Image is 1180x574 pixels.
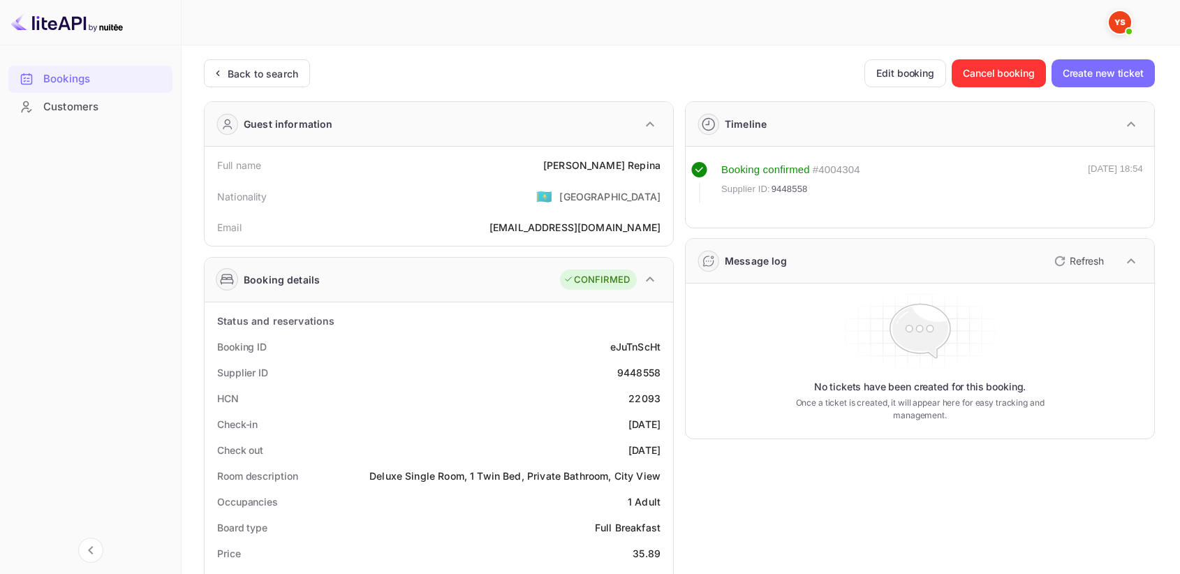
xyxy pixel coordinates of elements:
[794,397,1045,422] p: Once a ticket is created, it will appear here for easy tracking and management.
[772,182,808,196] span: 9448558
[43,71,165,87] div: Bookings
[217,314,334,328] div: Status and reservations
[628,391,661,406] div: 22093
[244,117,333,131] div: Guest information
[952,59,1046,87] button: Cancel booking
[228,66,298,81] div: Back to search
[217,417,258,432] div: Check-in
[543,158,661,172] div: [PERSON_NAME] Repina
[11,11,123,34] img: LiteAPI logo
[217,365,268,380] div: Supplier ID
[1046,250,1109,272] button: Refresh
[725,253,788,268] div: Message log
[725,117,767,131] div: Timeline
[633,546,661,561] div: 35.89
[8,94,172,119] a: Customers
[369,469,661,483] div: Deluxe Single Room, 1 Twin Bed, Private Bathroom, City View
[864,59,946,87] button: Edit booking
[628,443,661,457] div: [DATE]
[595,520,661,535] div: Full Breakfast
[217,189,267,204] div: Nationality
[217,494,278,509] div: Occupancies
[8,94,172,121] div: Customers
[628,417,661,432] div: [DATE]
[217,546,241,561] div: Price
[628,494,661,509] div: 1 Adult
[217,443,263,457] div: Check out
[813,162,860,178] div: # 4004304
[610,339,661,354] div: eJuTnScHt
[8,66,172,91] a: Bookings
[1088,162,1143,203] div: [DATE] 18:54
[536,184,552,209] span: United States
[217,220,242,235] div: Email
[217,158,261,172] div: Full name
[1070,253,1104,268] p: Refresh
[244,272,320,287] div: Booking details
[78,538,103,563] button: Collapse navigation
[559,189,661,204] div: [GEOGRAPHIC_DATA]
[217,520,267,535] div: Board type
[1052,59,1155,87] button: Create new ticket
[1109,11,1131,34] img: Yandex Support
[814,380,1026,394] p: No tickets have been created for this booking.
[43,99,165,115] div: Customers
[721,162,810,178] div: Booking confirmed
[217,469,297,483] div: Room description
[617,365,661,380] div: 9448558
[8,66,172,93] div: Bookings
[563,273,630,287] div: CONFIRMED
[489,220,661,235] div: [EMAIL_ADDRESS][DOMAIN_NAME]
[217,391,239,406] div: HCN
[217,339,267,354] div: Booking ID
[721,182,770,196] span: Supplier ID:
